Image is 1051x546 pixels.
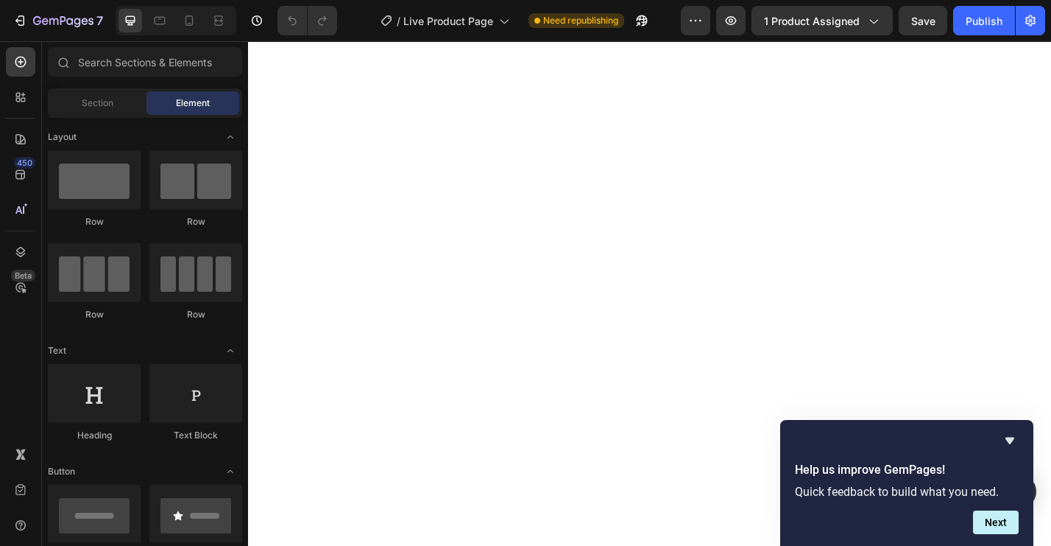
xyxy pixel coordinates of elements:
div: Row [149,215,242,228]
span: Toggle open [219,339,242,363]
p: 7 [96,12,103,29]
span: Save [911,15,935,27]
iframe: Design area [248,41,1051,546]
button: 1 product assigned [751,6,893,35]
span: Need republishing [543,14,618,27]
span: Toggle open [219,460,242,483]
div: Publish [966,13,1002,29]
p: Quick feedback to build what you need. [795,485,1019,499]
div: Help us improve GemPages! [795,432,1019,534]
h2: Help us improve GemPages! [795,461,1019,479]
span: Layout [48,130,77,144]
div: Undo/Redo [277,6,337,35]
div: 450 [14,157,35,169]
span: 1 product assigned [764,13,860,29]
div: Beta [11,270,35,281]
span: Text [48,344,66,357]
button: 7 [6,6,110,35]
button: Publish [953,6,1015,35]
div: Text Block [149,429,242,442]
span: Toggle open [219,125,242,149]
div: Row [48,215,141,228]
span: Button [48,465,75,478]
button: Save [899,6,947,35]
span: Element [176,97,210,110]
div: Heading [48,429,141,442]
button: Hide survey [1001,432,1019,449]
span: / [397,13,400,29]
div: Row [48,308,141,321]
span: Live Product Page [403,13,493,29]
div: Row [149,308,242,321]
button: Next question [973,511,1019,534]
span: Section [82,97,113,110]
input: Search Sections & Elements [48,47,242,77]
